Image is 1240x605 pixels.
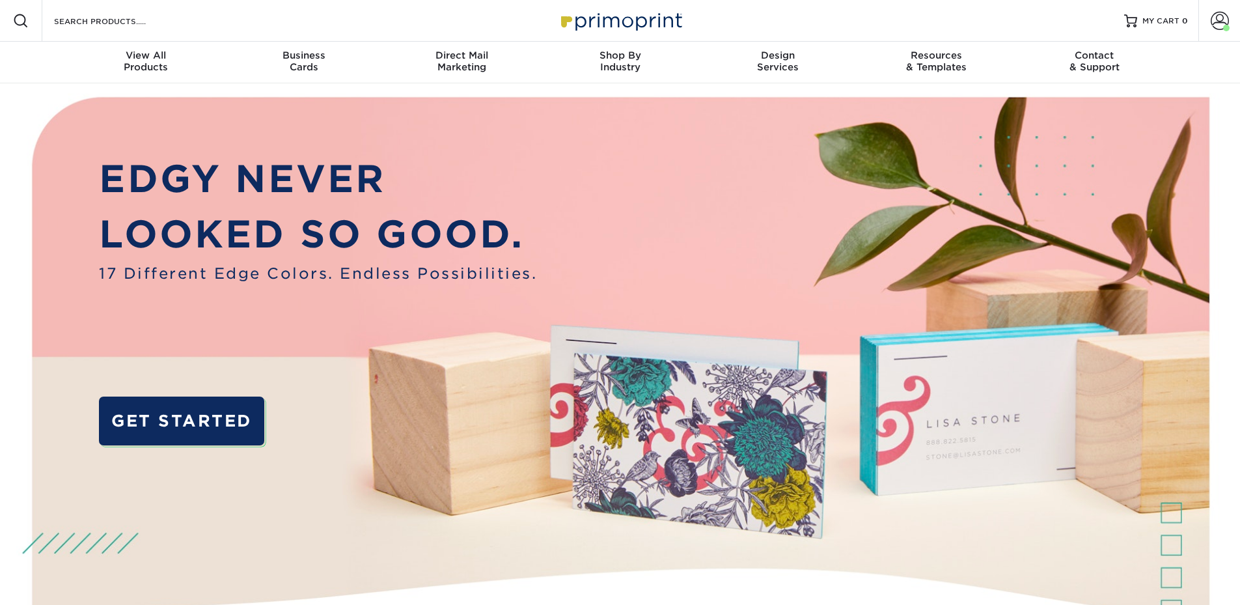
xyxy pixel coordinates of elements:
[99,262,537,285] span: 17 Different Edge Colors. Endless Possibilities.
[1182,16,1188,25] span: 0
[541,49,699,61] span: Shop By
[541,49,699,73] div: Industry
[1015,49,1174,61] span: Contact
[225,49,383,61] span: Business
[699,49,857,61] span: Design
[67,49,225,73] div: Products
[383,49,541,73] div: Marketing
[99,151,537,207] p: EDGY NEVER
[857,42,1015,83] a: Resources& Templates
[383,42,541,83] a: Direct MailMarketing
[225,49,383,73] div: Cards
[699,42,857,83] a: DesignServices
[67,49,225,61] span: View All
[53,13,180,29] input: SEARCH PRODUCTS.....
[383,49,541,61] span: Direct Mail
[857,49,1015,73] div: & Templates
[555,7,685,35] img: Primoprint
[857,49,1015,61] span: Resources
[99,397,264,445] a: GET STARTED
[541,42,699,83] a: Shop ByIndustry
[99,206,537,262] p: LOOKED SO GOOD.
[1142,16,1179,27] span: MY CART
[67,42,225,83] a: View AllProducts
[1015,49,1174,73] div: & Support
[1015,42,1174,83] a: Contact& Support
[699,49,857,73] div: Services
[225,42,383,83] a: BusinessCards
